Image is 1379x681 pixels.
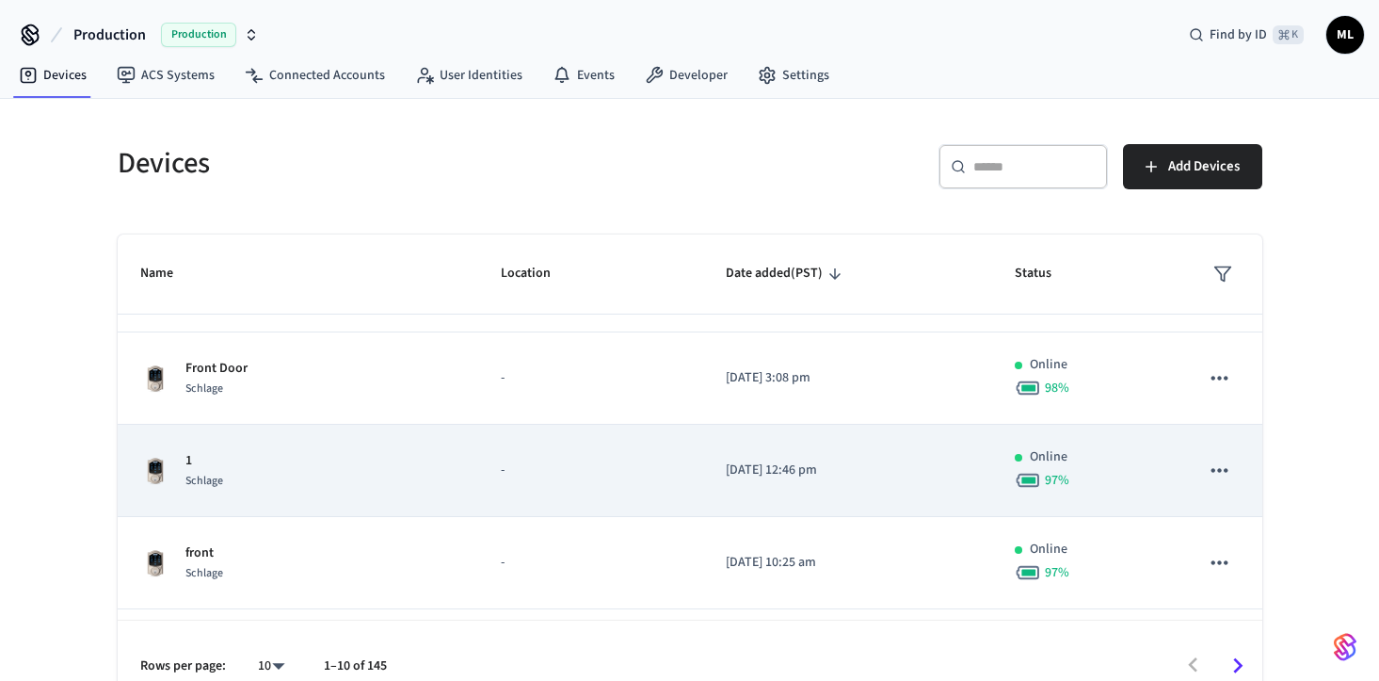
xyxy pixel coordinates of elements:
[140,548,170,578] img: Schlage Sense Smart Deadbolt with Camelot Trim, Front
[161,23,236,47] span: Production
[1045,471,1069,490] span: 97 %
[1015,259,1076,288] span: Status
[185,543,223,563] p: front
[726,368,970,388] p: [DATE] 3:08 pm
[726,461,970,480] p: [DATE] 12:46 pm
[1123,144,1262,189] button: Add Devices
[1030,447,1067,467] p: Online
[249,653,294,680] div: 10
[1210,25,1267,44] span: Find by ID
[1045,563,1069,582] span: 97 %
[140,657,226,676] p: Rows per page:
[102,58,230,92] a: ACS Systems
[1326,16,1364,54] button: ML
[726,553,970,573] p: [DATE] 10:25 am
[230,58,400,92] a: Connected Accounts
[743,58,844,92] a: Settings
[185,473,223,489] span: Schlage
[185,451,223,471] p: 1
[501,368,680,388] p: -
[185,565,223,581] span: Schlage
[118,144,679,183] h5: Devices
[726,259,847,288] span: Date added(PST)
[324,657,387,676] p: 1–10 of 145
[501,553,680,573] p: -
[140,456,170,486] img: Schlage Sense Smart Deadbolt with Camelot Trim, Front
[537,58,630,92] a: Events
[140,364,170,394] img: Schlage Sense Smart Deadbolt with Camelot Trim, Front
[400,58,537,92] a: User Identities
[4,58,102,92] a: Devices
[140,259,198,288] span: Name
[1334,632,1356,662] img: SeamLogoGradient.69752ec5.svg
[1328,18,1362,52] span: ML
[1030,355,1067,375] p: Online
[73,24,146,46] span: Production
[1030,540,1067,559] p: Online
[1174,18,1319,52] div: Find by ID⌘ K
[630,58,743,92] a: Developer
[501,259,575,288] span: Location
[1045,379,1069,397] span: 98 %
[1273,25,1304,44] span: ⌘ K
[501,461,680,480] p: -
[185,381,223,397] span: Schlage
[1168,154,1240,179] span: Add Devices
[185,359,248,379] p: Front Door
